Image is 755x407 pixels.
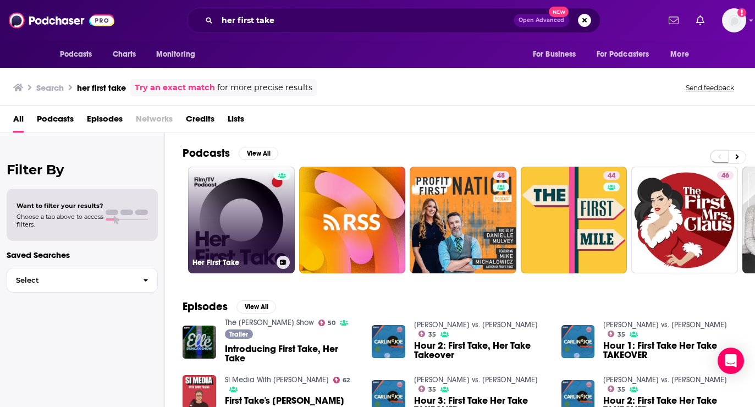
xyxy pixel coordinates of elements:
[37,110,74,133] a: Podcasts
[7,162,158,178] h2: Filter By
[225,318,314,327] a: The Elle Duncan Show
[664,11,683,30] a: Show notifications dropdown
[217,81,312,94] span: for more precise results
[87,110,123,133] a: Episodes
[737,8,746,17] svg: Add a profile image
[183,326,216,359] img: Introducing First Take, Her Take
[561,325,595,359] img: Hour 1: First Take Her Take TAKEOVER
[717,171,734,180] a: 46
[192,258,272,267] h3: Her First Take
[148,44,210,65] button: open menu
[692,11,709,30] a: Show notifications dropdown
[183,300,228,313] h2: Episodes
[156,47,195,62] span: Monitoring
[597,47,649,62] span: For Podcasters
[608,331,625,337] a: 35
[113,47,136,62] span: Charts
[618,387,625,392] span: 35
[16,213,103,228] span: Choose a tab above to access filters.
[525,44,590,65] button: open menu
[7,268,158,293] button: Select
[521,167,627,273] a: 44
[7,277,134,284] span: Select
[187,8,600,33] div: Search podcasts, credits, & more...
[372,325,405,359] img: Hour 2: First Take, Her Take Takeover
[225,344,359,363] a: Introducing First Take, Her Take
[183,146,278,160] a: PodcastsView All
[428,332,436,337] span: 35
[493,171,509,180] a: 48
[136,110,173,133] span: Networks
[663,44,703,65] button: open menu
[414,375,538,384] a: Carlin vs. Joe
[603,341,737,360] a: Hour 1: First Take Her Take TAKEOVER
[722,8,746,32] img: User Profile
[183,300,276,313] a: EpisodesView All
[9,10,114,31] img: Podchaser - Follow, Share and Rate Podcasts
[13,110,24,133] a: All
[418,331,436,337] a: 35
[414,320,538,329] a: Carlin vs. Joe
[721,170,729,182] span: 46
[225,375,329,384] a: SI Media With Jimmy Traina
[410,167,516,273] a: 48
[603,375,727,384] a: Carlin vs. Joe
[418,386,436,392] a: 35
[603,320,727,329] a: Carlin vs. Joe
[225,396,344,405] span: First Take's [PERSON_NAME]
[514,14,569,27] button: Open AdvancedNew
[60,47,92,62] span: Podcasts
[497,170,505,182] span: 48
[682,83,737,92] button: Send feedback
[603,171,620,180] a: 44
[428,387,436,392] span: 35
[343,378,350,383] span: 62
[722,8,746,32] button: Show profile menu
[631,167,738,273] a: 46
[16,202,103,210] span: Want to filter your results?
[225,396,344,405] a: First Take's Molly Qerim
[228,110,244,133] a: Lists
[188,167,295,273] a: Her First Take
[183,146,230,160] h2: Podcasts
[608,386,625,392] a: 35
[239,147,278,160] button: View All
[217,12,514,29] input: Search podcasts, credits, & more...
[328,321,335,326] span: 50
[318,320,336,326] a: 50
[36,82,64,93] h3: Search
[533,47,576,62] span: For Business
[236,300,276,313] button: View All
[229,331,248,338] span: Trailer
[519,18,564,23] span: Open Advanced
[77,82,126,93] h3: her first take
[608,170,615,182] span: 44
[135,81,215,94] a: Try an exact match
[7,250,158,260] p: Saved Searches
[718,348,744,374] div: Open Intercom Messenger
[186,110,214,133] a: Credits
[618,332,625,337] span: 35
[670,47,689,62] span: More
[414,341,548,360] a: Hour 2: First Take, Her Take Takeover
[106,44,143,65] a: Charts
[589,44,665,65] button: open menu
[549,7,569,17] span: New
[333,377,350,383] a: 62
[52,44,107,65] button: open menu
[722,8,746,32] span: Logged in as jillgoldstein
